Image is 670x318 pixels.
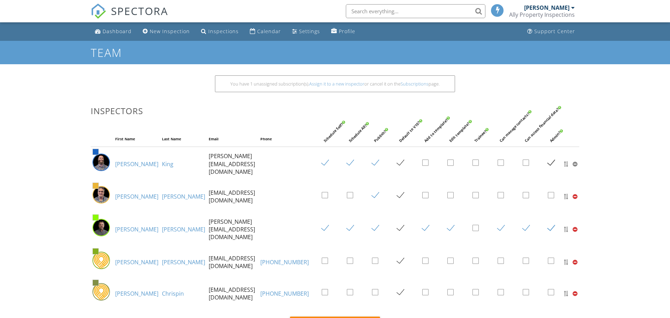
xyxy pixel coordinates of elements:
a: [PERSON_NAME] [115,290,158,297]
img: stan_king_atlanta.jpg [92,154,110,171]
img: facetune_17062025081534.jpg [92,219,110,236]
div: Profile [339,28,355,35]
a: [PERSON_NAME] [162,193,205,200]
a: Subscriptions [401,81,429,87]
div: Trainee? [473,100,516,143]
div: Schedule All? [348,100,390,143]
div: Default to V10? [398,100,441,143]
a: Inspections [198,25,241,38]
a: [PERSON_NAME] [162,258,205,266]
div: Dashboard [103,28,132,35]
div: Edit template? [448,100,491,143]
div: Settings [299,28,320,35]
a: [PHONE_NUMBER] [260,290,309,297]
td: [PERSON_NAME][EMAIL_ADDRESS][DOMAIN_NAME] [207,147,259,181]
div: Schedule Self? [322,100,365,143]
a: Support Center [524,25,578,38]
th: First Name [113,131,160,147]
a: [PERSON_NAME] [115,193,158,200]
div: New Inspection [150,28,190,35]
div: Support Center [534,28,575,35]
div: Inspections [208,28,239,35]
div: Can access financial data? [523,100,566,143]
a: SPECTORA [91,9,168,24]
div: Add to template? [423,100,466,143]
td: [PERSON_NAME][EMAIL_ADDRESS][DOMAIN_NAME] [207,213,259,246]
td: [EMAIL_ADDRESS][DOMAIN_NAME] [207,246,259,278]
a: [PHONE_NUMBER] [260,258,309,266]
a: [PERSON_NAME] [115,225,158,233]
td: [EMAIL_ADDRESS][DOMAIN_NAME] [207,278,259,309]
th: Phone [259,131,311,147]
img: The Best Home Inspection Software - Spectora [91,3,106,19]
a: Company Profile [328,25,358,38]
a: Dashboard [92,25,134,38]
th: Last Name [160,131,207,147]
a: New Inspection [140,25,193,38]
a: King [162,160,173,168]
input: Search everything... [346,4,485,18]
a: Settings [289,25,323,38]
th: Email [207,131,259,147]
div: Can manage contacts? [498,100,541,143]
div: You have 1 unassigned subscription(s). or cancel it on the page. [221,81,449,87]
a: Calendar [247,25,284,38]
div: Admin? [549,100,591,143]
td: [EMAIL_ADDRESS][DOMAIN_NAME] [207,181,259,212]
a: [PERSON_NAME] [115,160,158,168]
img: ally_final_logo_copy.jpg [92,283,110,301]
img: img_0428.jpg [92,186,110,204]
h3: Inspectors [91,106,579,116]
div: Publish? [373,100,416,143]
a: Chrispin [162,290,184,297]
a: Assign it to a new inspector [309,81,364,87]
span: SPECTORA [111,3,168,18]
div: Calendar [257,28,281,35]
a: [PERSON_NAME] [115,258,158,266]
h1: Team [91,46,579,59]
div: Ally Property Inspections [509,11,575,18]
div: [PERSON_NAME] [524,4,569,11]
img: ally_final_logo_copy.jpg [92,252,110,269]
a: [PERSON_NAME] [162,225,205,233]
